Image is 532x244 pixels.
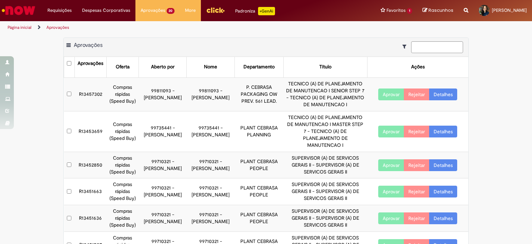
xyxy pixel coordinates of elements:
[185,7,196,14] span: More
[116,64,130,70] div: Oferta
[78,60,103,67] div: Aprovações
[243,64,275,70] div: Departamento
[234,77,283,111] td: P. CEBRASA PACKAGING OW PREV. 561 LEAD.
[139,77,187,111] td: 99811093 - [PERSON_NAME]
[283,152,367,178] td: SUPERVISOR (A) DE SERVICOS GERAIS II - SUPERVISOR (A) DE SERVICOS GERAIS II
[234,178,283,205] td: PLANT CEBRASA PEOPLE
[47,7,72,14] span: Requisições
[107,152,139,178] td: Compras rápidas (Speed Buy)
[74,77,107,111] td: R13457302
[107,77,139,111] td: Compras rápidas (Speed Buy)
[5,21,349,34] ul: Trilhas de página
[234,205,283,232] td: PLANT CEBRASA PEOPLE
[423,7,453,14] a: Rascunhos
[378,126,404,137] button: Aprovar
[258,7,275,15] p: +GenAi
[411,64,425,70] div: Ações
[429,126,457,137] a: Detalhes
[319,64,331,70] div: Título
[151,64,175,70] div: Aberto por
[378,212,404,224] button: Aprovar
[141,7,165,14] span: Aprovações
[428,7,453,14] span: Rascunhos
[139,205,187,232] td: 99710321 - [PERSON_NAME]
[283,178,367,205] td: SUPERVISOR (A) DE SERVICOS GERAIS II - SUPERVISOR (A) DE SERVICOS GERAIS II
[187,205,235,232] td: 99710321 - [PERSON_NAME]
[492,7,527,13] span: [PERSON_NAME]
[139,152,187,178] td: 99710321 - [PERSON_NAME]
[74,57,107,77] th: Aprovações
[206,5,225,15] img: click_logo_yellow_360x200.png
[107,111,139,152] td: Compras rápidas (Speed Buy)
[74,205,107,232] td: R13451636
[402,44,410,49] i: Mostrar filtros para: Suas Solicitações
[107,205,139,232] td: Compras rápidas (Speed Buy)
[167,8,175,14] span: 20
[429,186,457,197] a: Detalhes
[404,89,429,100] button: Rejeitar
[187,152,235,178] td: 99710321 - [PERSON_NAME]
[404,212,429,224] button: Rejeitar
[387,7,406,14] span: Favoritos
[429,89,457,100] a: Detalhes
[404,186,429,197] button: Rejeitar
[404,126,429,137] button: Rejeitar
[378,89,404,100] button: Aprovar
[46,25,69,30] a: Aprovações
[107,178,139,205] td: Compras rápidas (Speed Buy)
[187,77,235,111] td: 99811093 - [PERSON_NAME]
[429,212,457,224] a: Detalhes
[74,42,103,49] span: Aprovações
[283,111,367,152] td: TECNICO (A) DE PLANEJAMENTO DE MANUTENCAO I MASTER STEP 7 - TECNICO (A) DE PLANEJAMENTO DE MANUTE...
[234,111,283,152] td: PLANT CEBRASA PLANNING
[235,7,275,15] div: Padroniza
[139,178,187,205] td: 99710321 - [PERSON_NAME]
[429,159,457,171] a: Detalhes
[378,186,404,197] button: Aprovar
[74,111,107,152] td: R13453659
[283,205,367,232] td: SUPERVISOR (A) DE SERVICOS GERAIS II - SUPERVISOR (A) DE SERVICOS GERAIS II
[404,159,429,171] button: Rejeitar
[407,8,412,14] span: 1
[139,111,187,152] td: 99735441 - [PERSON_NAME]
[187,178,235,205] td: 99710321 - [PERSON_NAME]
[204,64,217,70] div: Nome
[283,77,367,111] td: TECNICO (A) DE PLANEJAMENTO DE MANUTENCAO I SENIOR STEP 7 - TECNICO (A) DE PLANEJAMENTO DE MANUTE...
[378,159,404,171] button: Aprovar
[82,7,130,14] span: Despesas Corporativas
[8,25,32,30] a: Página inicial
[187,111,235,152] td: 99735441 - [PERSON_NAME]
[1,3,36,17] img: ServiceNow
[74,152,107,178] td: R13452850
[234,152,283,178] td: PLANT CEBRASA PEOPLE
[74,178,107,205] td: R13451663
